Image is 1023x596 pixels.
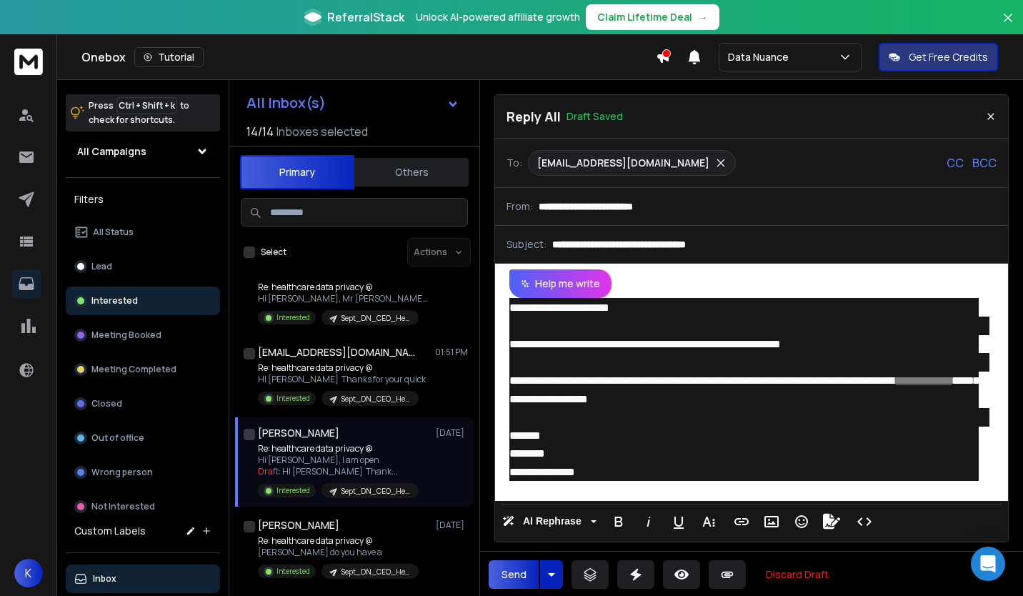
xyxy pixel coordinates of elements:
[66,389,220,418] button: Closed
[77,144,146,159] h1: All Campaigns
[947,154,964,172] p: CC
[91,295,138,307] p: Interested
[66,287,220,315] button: Interested
[258,535,419,547] p: Re: healthcare data privacy @
[506,199,533,214] p: From:
[14,559,43,587] button: K
[258,345,415,359] h1: [EMAIL_ADDRESS][DOMAIN_NAME]
[436,427,468,439] p: [DATE]
[586,4,719,30] button: Claim Lifetime Deal→
[499,507,599,536] button: AI Rephrase
[276,485,310,496] p: Interested
[276,312,310,323] p: Interested
[698,10,708,24] span: →
[972,154,997,172] p: BCC
[258,374,426,385] p: HI [PERSON_NAME] Thanks for your quick
[246,96,326,110] h1: All Inbox(s)
[66,458,220,487] button: Wrong person
[66,424,220,452] button: Out of office
[66,189,220,209] h3: Filters
[66,355,220,384] button: Meeting Completed
[134,47,204,67] button: Tutorial
[341,394,410,404] p: Sept_DN_CEO_Healthcare
[605,507,632,536] button: Bold (Ctrl+B)
[971,547,1005,581] div: Open Intercom Messenger
[235,89,471,117] button: All Inbox(s)
[116,97,177,114] span: Ctrl + Shift + k
[341,567,410,577] p: Sept_DN_CEO_Healthcare
[66,218,220,247] button: All Status
[91,364,176,375] p: Meeting Completed
[81,47,656,67] div: Onebox
[354,157,469,188] button: Others
[509,269,612,298] button: Help me write
[258,426,339,440] h1: [PERSON_NAME]
[489,560,539,589] button: Send
[695,507,722,536] button: More Text
[506,106,561,126] p: Reply All
[66,492,220,521] button: Not Interested
[276,566,310,577] p: Interested
[728,507,755,536] button: Insert Link (Ctrl+K)
[91,398,122,409] p: Closed
[754,560,840,589] button: Discard Draft
[435,347,468,358] p: 01:51 PM
[258,465,281,477] span: Draft:
[851,507,878,536] button: Code View
[537,156,709,170] p: [EMAIL_ADDRESS][DOMAIN_NAME]
[258,455,419,466] p: Hi [PERSON_NAME], I am open
[89,99,189,127] p: Press to check for shortcuts.
[93,573,116,585] p: Inbox
[93,227,134,238] p: All Status
[999,9,1017,43] button: Close banner
[665,507,692,536] button: Underline (Ctrl+U)
[91,329,161,341] p: Meeting Booked
[258,293,429,304] p: Hi [PERSON_NAME], Mr [PERSON_NAME] has
[66,565,220,593] button: Inbox
[506,237,547,252] p: Subject:
[276,393,310,404] p: Interested
[879,43,998,71] button: Get Free Credits
[91,432,144,444] p: Out of office
[276,123,368,140] h3: Inboxes selected
[788,507,815,536] button: Emoticons
[66,252,220,281] button: Lead
[258,443,419,455] p: Re: healthcare data privacy @
[258,518,339,532] h1: [PERSON_NAME]
[91,467,153,478] p: Wrong person
[91,261,112,272] p: Lead
[758,507,785,536] button: Insert Image (Ctrl+P)
[436,520,468,531] p: [DATE]
[635,507,662,536] button: Italic (Ctrl+I)
[74,524,146,538] h3: Custom Labels
[909,50,988,64] p: Get Free Credits
[91,501,155,512] p: Not Interested
[66,321,220,349] button: Meeting Booked
[728,50,794,64] p: Data Nuance
[520,515,584,527] span: AI Rephrase
[416,10,580,24] p: Unlock AI-powered affiliate growth
[258,282,429,293] p: Re: healthcare data privacy @
[246,123,274,140] span: 14 / 14
[261,247,286,258] label: Select
[327,9,404,26] span: ReferralStack
[341,313,410,324] p: Sept_DN_CEO_Healthcare
[818,507,845,536] button: Signature
[506,156,522,170] p: To:
[567,109,623,124] p: Draft Saved
[258,547,419,558] p: [PERSON_NAME] do you have a
[66,137,220,166] button: All Campaigns
[282,465,398,477] span: HI [PERSON_NAME] Thank ...
[258,362,426,374] p: Re: healthcare data privacy @
[240,155,354,189] button: Primary
[341,486,410,497] p: Sept_DN_CEO_Healthcare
